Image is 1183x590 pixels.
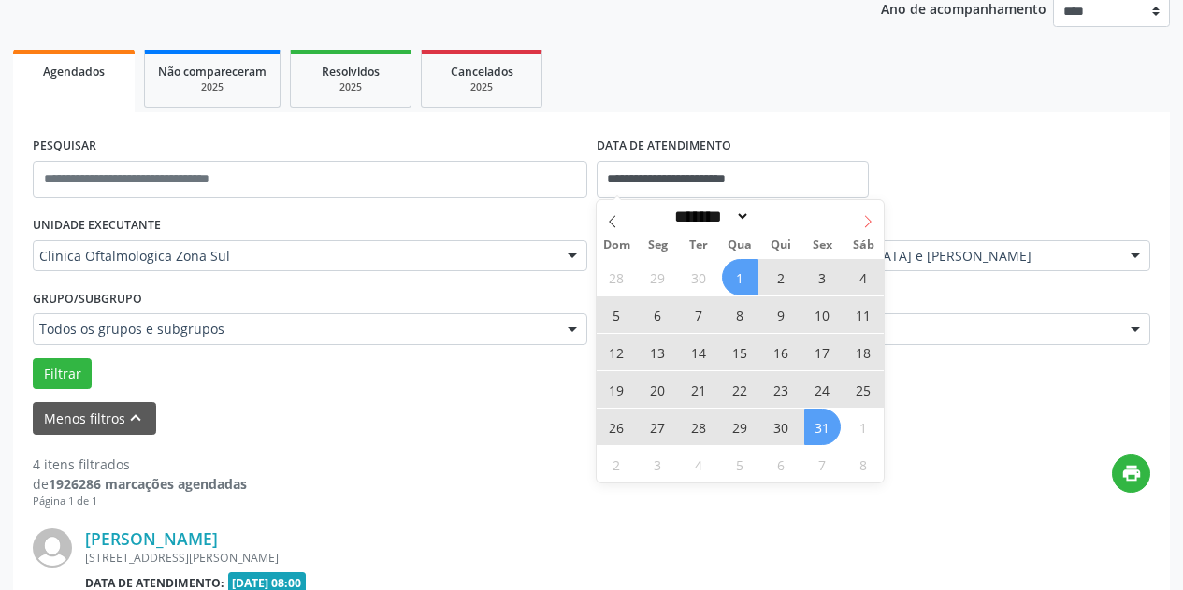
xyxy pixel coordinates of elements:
span: Qua [719,239,760,252]
div: 4 itens filtrados [33,454,247,474]
span: Outubro 22, 2025 [722,371,758,408]
span: Agendados [43,64,105,79]
span: Outubro 12, 2025 [599,334,635,370]
span: Outubro 24, 2025 [804,371,841,408]
span: Outubro 25, 2025 [845,371,882,408]
span: Outubro 5, 2025 [599,296,635,333]
span: Setembro 28, 2025 [599,259,635,295]
span: Outubro 29, 2025 [722,409,758,445]
div: 2025 [435,80,528,94]
span: Outubro 30, 2025 [763,409,800,445]
span: Outubro 27, 2025 [640,409,676,445]
div: Página 1 de 1 [33,494,247,510]
span: Não compareceram [158,64,267,79]
span: Outubro 7, 2025 [681,296,717,333]
label: UNIDADE EXECUTANTE [33,211,161,240]
span: Outubro 15, 2025 [722,334,758,370]
span: Cancelados [451,64,513,79]
span: Setembro 30, 2025 [681,259,717,295]
button: Filtrar [33,358,92,390]
span: Novembro 8, 2025 [845,446,882,482]
span: Outubro 2, 2025 [763,259,800,295]
label: DATA DE ATENDIMENTO [597,132,731,161]
span: Todos os grupos e subgrupos [39,320,549,338]
i: print [1121,463,1142,483]
button: Menos filtroskeyboard_arrow_up [33,402,156,435]
span: Outubro 18, 2025 [845,334,882,370]
div: 2025 [304,80,397,94]
div: de [33,474,247,494]
span: Seg [637,239,678,252]
span: Outubro 19, 2025 [599,371,635,408]
span: Ter [678,239,719,252]
span: Sex [801,239,843,252]
span: Outubro 26, 2025 [599,409,635,445]
span: Resolvidos [322,64,380,79]
i: keyboard_arrow_up [125,408,146,428]
img: img [33,528,72,568]
span: Sáb [843,239,884,252]
button: print [1112,454,1150,493]
select: Month [669,207,751,226]
span: Outubro 3, 2025 [804,259,841,295]
span: Outubro 23, 2025 [763,371,800,408]
span: Outubro 8, 2025 [722,296,758,333]
span: Novembro 4, 2025 [681,446,717,482]
div: [STREET_ADDRESS][PERSON_NAME] [85,550,870,566]
span: Dom [597,239,638,252]
span: Clinica Oftalmologica Zona Sul [39,247,549,266]
span: Novembro 6, 2025 [763,446,800,482]
span: Qui [760,239,801,252]
a: [PERSON_NAME] [85,528,218,549]
span: Outubro 17, 2025 [804,334,841,370]
div: 2025 [158,80,267,94]
span: Novembro 1, 2025 [845,409,882,445]
span: Outubro 20, 2025 [640,371,676,408]
span: Setembro 29, 2025 [640,259,676,295]
span: Outubro 28, 2025 [681,409,717,445]
strong: 1926286 marcações agendadas [49,475,247,493]
span: Outubro 31, 2025 [804,409,841,445]
span: Outubro 14, 2025 [681,334,717,370]
span: Outubro 13, 2025 [640,334,676,370]
span: Outubro 11, 2025 [845,296,882,333]
span: Outubro 16, 2025 [763,334,800,370]
span: Novembro 2, 2025 [599,446,635,482]
span: Outubro 6, 2025 [640,296,676,333]
span: Novembro 5, 2025 [722,446,758,482]
span: Outubro 9, 2025 [763,296,800,333]
label: PESQUISAR [33,132,96,161]
span: Novembro 7, 2025 [804,446,841,482]
span: Outubro 1, 2025 [722,259,758,295]
input: Year [750,207,812,226]
span: Novembro 3, 2025 [640,446,676,482]
span: Outubro 21, 2025 [681,371,717,408]
span: Outubro 4, 2025 [845,259,882,295]
span: Outubro 10, 2025 [804,296,841,333]
label: Grupo/Subgrupo [33,284,142,313]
